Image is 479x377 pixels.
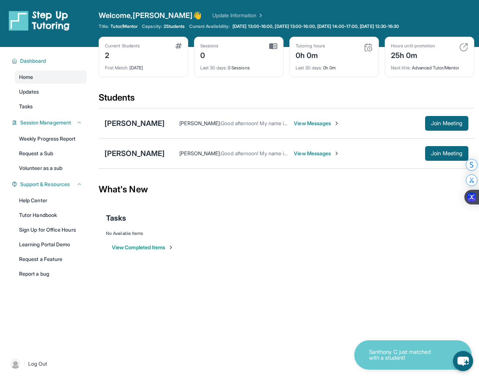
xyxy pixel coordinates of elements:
a: Request a Feature [15,253,87,266]
span: Updates [19,88,39,95]
a: Sign Up for Office Hours [15,223,87,236]
span: Welcome, [PERSON_NAME] 👋 [99,10,202,21]
div: 0h 0m [296,49,325,61]
a: |Log Out [7,356,87,372]
button: chat-button [453,351,473,371]
div: 0h 0m [296,61,373,71]
span: First Match : [105,65,128,70]
span: View Messages [294,120,340,127]
div: 25h 0m [391,49,435,61]
button: Support & Resources [17,181,82,188]
a: Tutor Handbook [15,209,87,222]
div: Hours until promotion [391,43,435,49]
img: card [175,43,182,49]
img: logo [9,10,70,31]
a: Learning Portal Demo [15,238,87,251]
span: Last 30 days : [200,65,227,70]
span: Last 30 days : [296,65,322,70]
button: View Completed Items [112,244,174,251]
img: card [364,43,373,52]
div: Current Students [105,43,140,49]
span: Tasks [19,103,33,110]
div: 0 Sessions [200,61,277,71]
span: View Messages [294,150,340,157]
div: [PERSON_NAME] [105,118,165,128]
img: Chevron-Right [334,151,340,156]
button: Join Meeting [425,116,468,131]
a: Home [15,70,87,84]
span: [PERSON_NAME] : [179,120,221,126]
button: Session Management [17,119,82,126]
span: Tasks [106,213,126,223]
span: [DATE] 13:00-16:00, [DATE] 13:00-16:00, [DATE] 14:00-17:00, [DATE] 12:30-16:30 [233,23,399,29]
span: Next title : [391,65,411,70]
a: Tasks [15,100,87,113]
span: [PERSON_NAME] : [179,150,221,156]
a: Volunteer as a sub [15,162,87,175]
span: Current Availability: [189,23,230,29]
span: Title: [99,23,109,29]
div: 0 [200,49,219,61]
span: Session Management [20,119,71,126]
span: Home [19,73,33,81]
a: Update Information [212,12,264,19]
div: Sessions [200,43,219,49]
div: 2 [105,49,140,61]
img: Chevron Right [256,12,264,19]
a: Weekly Progress Report [15,132,87,145]
img: user-img [10,359,21,369]
button: Join Meeting [425,146,468,161]
a: Report a bug [15,267,87,280]
span: Tutor/Mentor [110,23,138,29]
div: Advanced Tutor/Mentor [391,61,468,71]
div: Students [99,92,474,108]
img: Chevron-Right [334,120,340,126]
p: Santhony C just matched with a student! [369,349,442,361]
span: Join Meeting [431,151,462,156]
div: [DATE] [105,61,182,71]
a: Request a Sub [15,147,87,160]
a: Updates [15,85,87,98]
a: Help Center [15,194,87,207]
span: 2 Students [164,23,185,29]
img: card [459,43,468,52]
span: Capacity: [142,23,162,29]
div: Tutoring hours [296,43,325,49]
div: What's New [99,173,474,206]
span: Join Meeting [431,121,462,126]
a: [DATE] 13:00-16:00, [DATE] 13:00-16:00, [DATE] 14:00-17:00, [DATE] 12:30-16:30 [231,23,401,29]
div: No Available Items [106,231,467,236]
span: Dashboard [20,57,46,65]
span: Support & Resources [20,181,70,188]
span: Log Out [28,360,47,367]
img: card [269,43,277,50]
button: Dashboard [17,57,82,65]
span: | [23,359,25,368]
div: [PERSON_NAME] [105,148,165,159]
